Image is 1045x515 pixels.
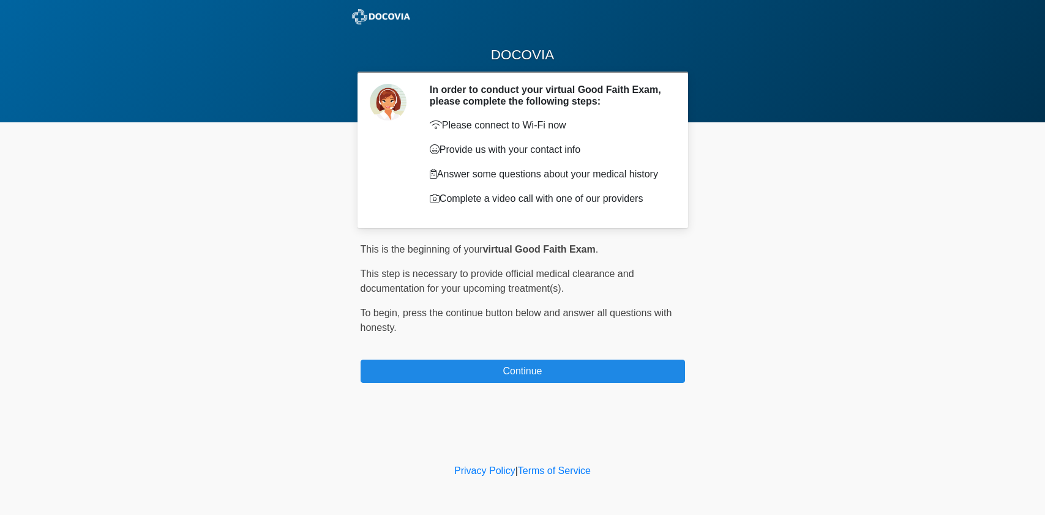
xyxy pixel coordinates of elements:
h1: DOCOVIA [351,44,694,67]
a: | [515,465,518,476]
img: Agent Avatar [370,84,406,120]
h2: In order to conduct your virtual Good Faith Exam, please complete the following steps: [430,84,667,107]
span: This step is necessary to provide official medical clearance and documentation for your upcoming ... [361,269,634,294]
span: To begin, [361,308,403,318]
span: This is the beginning of your [361,244,483,254]
span: press the continue button below and answer all questions with honesty. [361,308,672,333]
p: Complete a video call with one of our providers [430,191,667,206]
a: Terms of Service [518,465,591,476]
p: Provide us with your contact info [430,143,667,157]
button: Continue [361,360,685,383]
span: . [596,244,598,254]
p: Answer some questions about your medical history [430,167,667,182]
p: Please connect to Wi-Fi now [430,118,667,133]
a: Privacy Policy [454,465,515,476]
img: ABC Med Spa- GFEase Logo [348,9,414,24]
strong: virtual Good Faith Exam [483,244,596,254]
